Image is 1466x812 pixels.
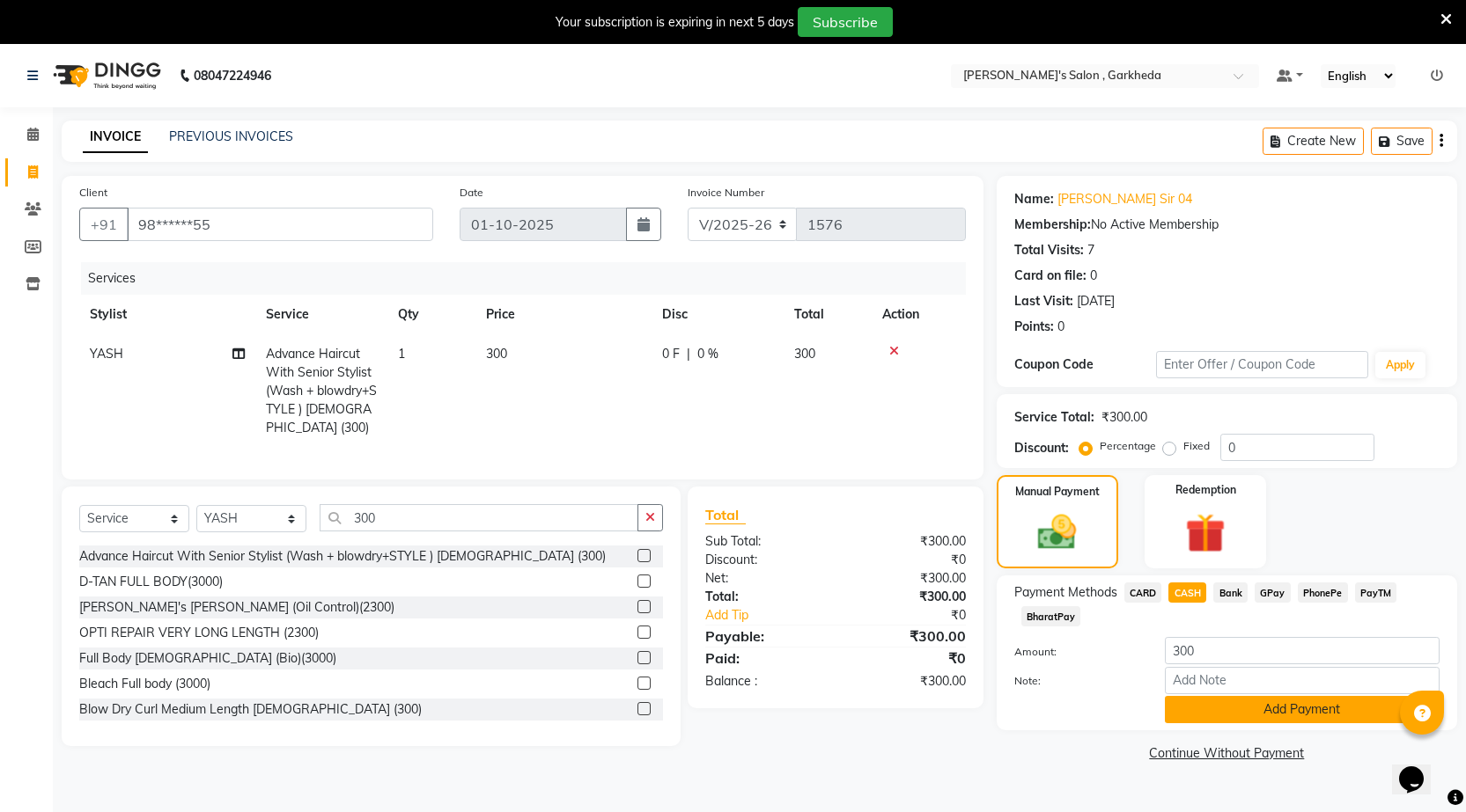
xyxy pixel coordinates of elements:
label: Note: [1001,673,1152,689]
span: Total [705,506,746,524]
span: CARD [1124,582,1162,603]
th: Action [872,295,966,334]
div: Services [81,262,979,295]
div: [PERSON_NAME]'s [PERSON_NAME] (Oil Control)(2300) [79,598,394,617]
a: INVOICE [83,121,148,153]
a: Continue Without Payment [1000,744,1454,763]
span: Bank [1213,582,1248,603]
div: Sub Total: [692,532,836,551]
th: Stylist [79,295,255,334]
span: PhonePe [1298,582,1348,603]
span: Advance Haircut With Senior Stylist (Wash + blowdry+STYLE ) [DEMOGRAPHIC_DATA] (300) [266,346,377,435]
div: Advance Haircut With Senior Stylist (Wash + blowdry+STYLE ) [DEMOGRAPHIC_DATA] (300) [79,547,606,566]
div: Balance : [692,672,836,691]
input: Search or Scan [320,504,638,531]
img: _gift.svg [1173,508,1238,558]
button: +91 [79,208,129,241]
div: Discount: [692,551,836,569]
span: Payment Methods [1014,583,1117,602]
div: [DATE] [1077,292,1115,311]
th: Price [475,295,652,334]
th: Service [255,295,387,334]
div: 7 [1087,241,1094,260]
a: Add Tip [692,606,859,625]
input: Enter Offer / Coupon Code [1156,351,1369,378]
th: Disc [652,295,784,334]
div: 0 [1090,267,1097,285]
div: Membership: [1014,216,1091,234]
span: 1 [398,346,405,362]
div: ₹0 [836,551,979,569]
div: 0 [1057,318,1065,336]
label: Date [460,185,483,201]
span: 0 % [697,345,718,363]
div: ₹300.00 [1101,408,1147,427]
div: ₹300.00 [836,672,979,691]
a: [PERSON_NAME] Sir 04 [1057,190,1192,208]
div: Service Total: [1014,408,1094,427]
label: Redemption [1175,482,1236,498]
div: OPTI REPAIR VERY LONG LENGTH (2300) [79,624,319,642]
label: Manual Payment [1015,484,1100,500]
div: Net: [692,569,836,588]
label: Amount: [1001,644,1152,660]
label: Fixed [1183,438,1210,454]
iframe: chat widget [1392,742,1448,794]
label: Invoice Number [688,185,764,201]
div: Bleach Full body (3000) [79,675,210,693]
input: Add Note [1165,667,1440,694]
span: BharatPay [1021,606,1081,626]
div: Discount: [1014,439,1069,457]
div: ₹300.00 [836,625,979,647]
span: 0 F [662,345,680,363]
img: _cash.svg [1026,510,1088,554]
div: Name: [1014,190,1054,208]
div: Your subscription is expiring in next 5 days [556,13,794,32]
div: No Active Membership [1014,216,1440,234]
button: Create New [1263,128,1364,155]
span: CASH [1168,582,1206,603]
b: 08047224946 [194,51,271,100]
div: Last Visit: [1014,292,1073,311]
div: ₹0 [836,647,979,669]
div: Blow Dry Curl Medium Length [DEMOGRAPHIC_DATA] (300) [79,700,422,719]
th: Qty [387,295,475,334]
span: 300 [794,346,815,362]
span: GPay [1255,582,1291,603]
a: PREVIOUS INVOICES [169,128,293,144]
div: Total Visits: [1014,241,1084,260]
input: Search by Name/Mobile/Email/Code [127,208,433,241]
button: Subscribe [798,7,893,37]
label: Client [79,185,107,201]
div: D-TAN FULL BODY(3000) [79,573,223,591]
button: Apply [1375,352,1425,378]
label: Percentage [1100,438,1156,454]
div: Paid: [692,647,836,669]
input: Amount [1165,637,1440,664]
button: Add Payment [1165,696,1440,723]
div: Points: [1014,318,1054,336]
th: Total [784,295,872,334]
div: Payable: [692,625,836,647]
div: ₹0 [859,606,979,625]
div: ₹300.00 [836,569,979,588]
span: PayTM [1355,582,1397,603]
div: Full Body [DEMOGRAPHIC_DATA] (Bio)(3000) [79,649,336,668]
div: Total: [692,588,836,606]
div: ₹300.00 [836,532,979,551]
span: | [687,345,690,363]
div: ₹300.00 [836,588,979,606]
div: Coupon Code [1014,355,1156,374]
button: Save [1371,128,1433,155]
span: YASH [90,346,123,362]
img: logo [45,51,166,100]
span: 300 [486,346,507,362]
div: Card on file: [1014,267,1087,285]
